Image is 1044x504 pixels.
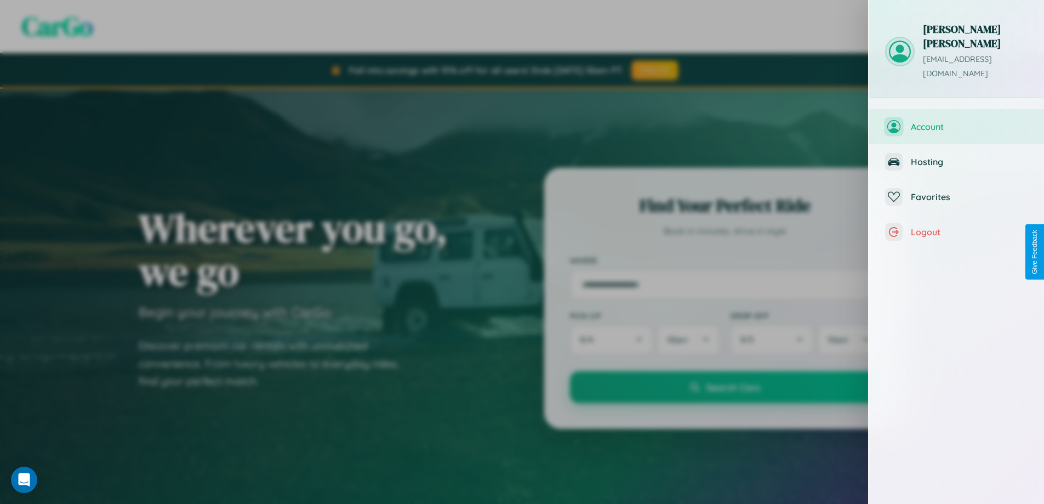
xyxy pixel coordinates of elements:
div: Give Feedback [1031,230,1039,274]
span: Favorites [911,191,1028,202]
button: Favorites [869,179,1044,214]
p: [EMAIL_ADDRESS][DOMAIN_NAME] [923,53,1028,81]
div: Open Intercom Messenger [11,467,37,493]
h3: [PERSON_NAME] [PERSON_NAME] [923,22,1028,50]
span: Account [911,121,1028,132]
span: Hosting [911,156,1028,167]
button: Account [869,109,1044,144]
button: Hosting [869,144,1044,179]
span: Logout [911,226,1028,237]
button: Logout [869,214,1044,250]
